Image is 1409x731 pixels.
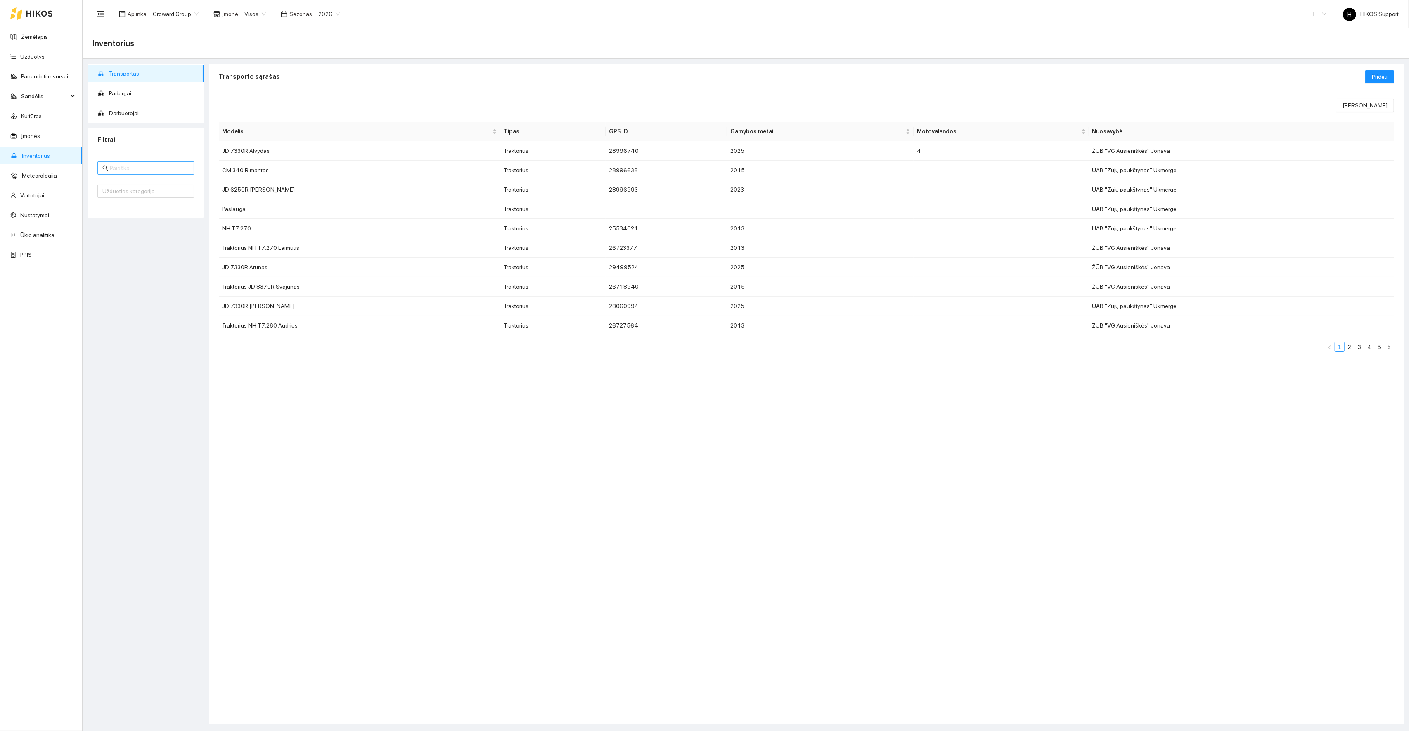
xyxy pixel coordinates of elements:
[500,180,605,199] td: Traktorius
[606,219,727,238] td: 25534021
[21,33,48,40] a: Žemėlapis
[1089,238,1394,258] td: ŽŪB "VG Ausieniškės" Jonava
[219,258,500,277] td: JD 7330R Arūnas
[1325,342,1335,352] button: left
[281,11,287,17] span: calendar
[606,277,727,297] td: 26718940
[1384,342,1394,352] button: right
[727,219,914,238] td: 2013
[1343,11,1399,17] span: HIKOS Support
[606,180,727,199] td: 28996993
[1345,342,1354,351] a: 2
[727,258,914,277] td: 2025
[219,122,500,141] th: this column's title is Modelis,this column is sortable
[153,8,199,20] span: Groward Group
[500,316,605,335] td: Traktorius
[219,141,500,161] td: JD 7330R Alvydas
[1365,70,1394,83] button: Pridėti
[1384,342,1394,352] li: Pirmyn
[1089,297,1394,316] td: UAB "Zujų paukštynas" Ukmerge
[22,172,57,179] a: Meteorologija
[727,141,914,161] td: 2025
[914,141,1089,161] td: 4
[1336,99,1394,112] button: [PERSON_NAME]
[20,252,32,258] a: PPIS
[1343,101,1388,110] span: [PERSON_NAME]
[914,122,1089,141] th: this column's title is Motovalandos,this column is sortable
[500,297,605,316] td: Traktorius
[21,73,68,80] a: Panaudoti resursai
[1089,180,1394,199] td: UAB "Zujų paukštynas" Ukmerge
[21,133,40,139] a: Įmonės
[109,65,197,82] span: Transportas
[606,161,727,180] td: 28996638
[119,11,126,17] span: layout
[917,127,1080,136] span: Motovalandos
[1089,277,1394,297] td: ŽŪB "VG Ausieniškės" Jonava
[727,316,914,335] td: 2013
[21,113,42,119] a: Kultūros
[1355,342,1364,351] a: 3
[318,8,340,20] span: 2026
[244,8,266,20] span: Visos
[22,152,50,159] a: Inventorius
[92,37,134,50] span: Inventorius
[219,238,500,258] td: Traktorius NH T7.270 Laimutis
[1375,342,1384,351] a: 5
[1335,342,1344,351] a: 1
[1313,8,1326,20] span: LT
[727,161,914,180] td: 2015
[20,212,49,218] a: Nustatymai
[606,316,727,335] td: 26727564
[102,165,108,171] span: search
[730,127,904,136] span: Gamybos metai
[109,85,197,102] span: Padargai
[1365,342,1374,351] a: 4
[110,164,189,173] input: Paieška
[1089,161,1394,180] td: UAB "Zujų paukštynas" Ukmerge
[1374,342,1384,352] li: 5
[1089,199,1394,219] td: UAB "Zujų paukštynas" Ukmerge
[727,180,914,199] td: 2023
[500,277,605,297] td: Traktorius
[606,258,727,277] td: 29499524
[219,219,500,238] td: NH T7.270
[1335,342,1345,352] li: 1
[500,258,605,277] td: Traktorius
[500,122,605,141] th: Tipas
[20,232,54,238] a: Ūkio analitika
[219,316,500,335] td: Traktorius NH T7.260 Audrius
[21,88,68,104] span: Sandėlis
[1089,316,1394,335] td: ŽŪB "VG Ausieniškės" Jonava
[219,65,1365,88] div: Transporto sąrašas
[97,10,104,18] span: menu-fold
[289,9,313,19] span: Sezonas :
[128,9,148,19] span: Aplinka :
[92,6,109,22] button: menu-fold
[20,53,45,60] a: Užduotys
[500,219,605,238] td: Traktorius
[1364,342,1374,352] li: 4
[219,180,500,199] td: JD 6250R [PERSON_NAME]
[222,9,239,19] span: Įmonė :
[1089,141,1394,161] td: ŽŪB "VG Ausieniškės" Jonava
[1327,345,1332,350] span: left
[1345,342,1355,352] li: 2
[606,122,727,141] th: GPS ID
[1325,342,1335,352] li: Atgal
[222,127,491,136] span: Modelis
[606,141,727,161] td: 28996740
[219,297,500,316] td: JD 7330R [PERSON_NAME]
[727,297,914,316] td: 2025
[727,122,914,141] th: this column's title is Gamybos metai,this column is sortable
[219,199,500,219] td: Paslauga
[500,161,605,180] td: Traktorius
[1089,122,1394,141] th: Nuosavybė
[1089,219,1394,238] td: UAB "Zujų paukštynas" Ukmerge
[500,199,605,219] td: Traktorius
[1089,258,1394,277] td: ŽŪB "VG Ausieniškės" Jonava
[213,11,220,17] span: shop
[500,238,605,258] td: Traktorius
[606,297,727,316] td: 28060994
[1387,345,1392,350] span: right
